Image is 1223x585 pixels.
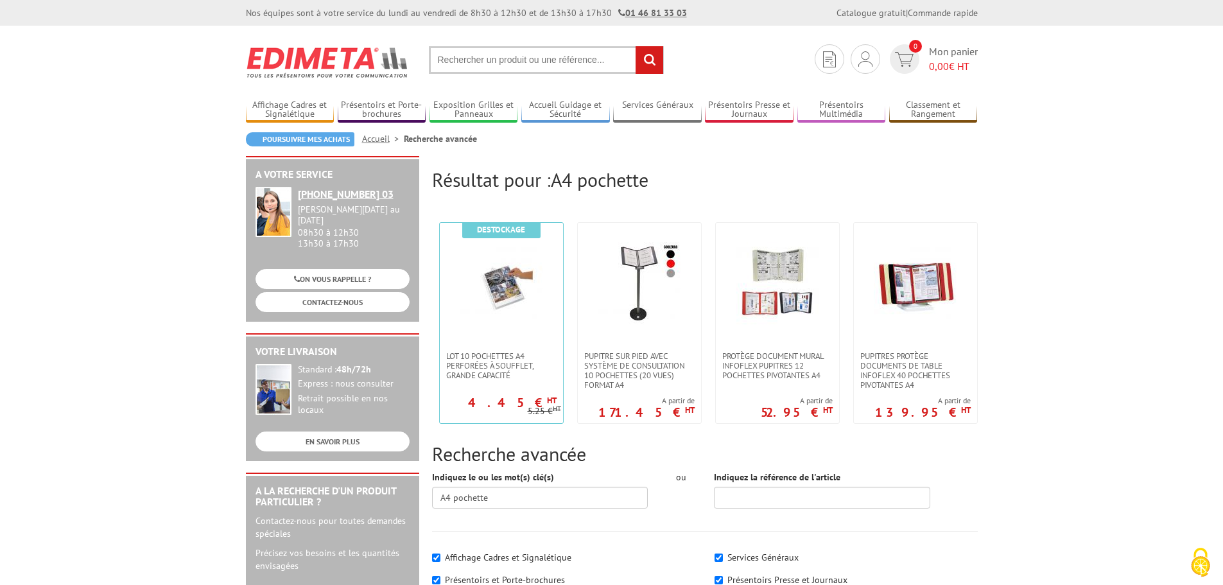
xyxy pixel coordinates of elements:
img: devis rapide [823,51,836,67]
div: Express : nous consulter [298,378,410,390]
a: Présentoirs et Porte-brochures [338,100,426,121]
h2: Votre livraison [256,346,410,358]
span: A4 pochette [551,167,648,192]
img: logo_orange.svg [21,21,31,31]
a: Protège document mural Infoflex pupitres 12 pochettes pivotantes A4 [716,351,839,380]
img: Pupitres protège documents de table Infoflex 40 pochettes pivotantes A4 [874,242,957,326]
p: 4.45 € [468,399,557,406]
img: Edimeta [246,39,410,86]
div: Retrait possible en nos locaux [298,393,410,416]
div: Standard : [298,364,410,376]
li: Recherche avancée [404,132,477,145]
div: Mots-clés [160,76,196,84]
sup: HT [553,404,561,413]
span: € HT [929,59,978,74]
input: Présentoirs Presse et Journaux [715,576,723,584]
a: Commande rapide [908,7,978,19]
label: Services Généraux [727,552,799,563]
a: Accueil Guidage et Sécurité [521,100,610,121]
div: v 4.0.25 [36,21,63,31]
input: Présentoirs et Porte-brochures [432,576,440,584]
span: 0,00 [929,60,949,73]
span: 0 [909,40,922,53]
img: widget-service.jpg [256,187,291,237]
span: A partir de [598,396,695,406]
a: Classement et Rangement [889,100,978,121]
img: widget-livraison.jpg [256,364,291,415]
span: Lot 10 Pochettes A4 perforées à soufflet, grande capacité [446,351,557,380]
input: Services Généraux [715,554,723,562]
a: Pupitres protège documents de table Infoflex 40 pochettes pivotantes A4 [854,351,977,390]
input: Affichage Cadres et Signalétique [432,554,440,562]
div: Domaine [66,76,99,84]
label: Indiquez la référence de l'article [714,471,840,484]
p: Contactez-nous pour toutes demandes spéciales [256,514,410,540]
a: Présentoirs Presse et Journaux [705,100,794,121]
span: A partir de [875,396,971,406]
a: Affichage Cadres et Signalétique [246,100,334,121]
p: 139.95 € [875,408,971,416]
sup: HT [823,405,833,415]
img: Cookies (fenêtre modale) [1184,546,1217,579]
a: Présentoirs Multimédia [797,100,886,121]
tcxspan: Call +33 (0)1 46 81 33 03 via 3CX [298,188,394,200]
div: | [837,6,978,19]
img: Protège document mural Infoflex pupitres 12 pochettes pivotantes A4 [736,242,819,326]
a: Accueil [362,133,404,144]
span: A partir de [761,396,833,406]
label: Indiquez le ou les mot(s) clé(s) [432,471,554,484]
p: Précisez vos besoins et les quantités envisagées [256,546,410,572]
label: Affichage Cadres et Signalétique [445,552,571,563]
div: Domaine: [DOMAIN_NAME] [33,33,145,44]
div: ou [667,471,695,484]
span: Pupitres protège documents de table Infoflex 40 pochettes pivotantes A4 [860,351,971,390]
a: Catalogue gratuit [837,7,906,19]
h2: Recherche avancée [432,443,978,464]
a: EN SAVOIR PLUS [256,432,410,451]
div: 08h30 à 12h30 13h30 à 17h30 [298,204,410,249]
a: Lot 10 Pochettes A4 perforées à soufflet, grande capacité [440,351,563,380]
span: Pupitre sur pied avec système de consultation 10 pochettes (20 vues) format A4 [584,351,695,390]
img: devis rapide [858,51,872,67]
div: Nos équipes sont à votre service du lundi au vendredi de 8h30 à 12h30 et de 13h30 à 17h30 [246,6,687,19]
b: Destockage [477,224,525,235]
sup: HT [685,405,695,415]
img: Pupitre sur pied avec système de consultation 10 pochettes (20 vues) format A4 [598,242,681,326]
a: Pupitre sur pied avec système de consultation 10 pochettes (20 vues) format A4 [578,351,701,390]
img: devis rapide [895,52,914,67]
tcxspan: Call 01 46 81 33 03 via 3CX [625,7,687,19]
img: website_grey.svg [21,33,31,44]
div: [PERSON_NAME][DATE] au [DATE] [298,204,410,226]
img: tab_keywords_by_traffic_grey.svg [146,74,156,85]
span: Mon panier [929,44,978,74]
sup: HT [961,405,971,415]
p: 5.25 € [528,406,561,416]
a: CONTACTEZ-NOUS [256,292,410,312]
input: Rechercher un produit ou une référence... [429,46,664,74]
span: Protège document mural Infoflex pupitres 12 pochettes pivotantes A4 [722,351,833,380]
a: Poursuivre mes achats [246,132,354,146]
a: Exposition Grilles et Panneaux [429,100,518,121]
a: devis rapide 0 Mon panier 0,00€ HT [887,44,978,74]
h2: A votre service [256,169,410,180]
strong: 48h/72h [336,363,371,375]
p: 52.95 € [761,408,833,416]
img: Lot 10 Pochettes A4 perforées à soufflet, grande capacité [460,242,543,326]
img: tab_domain_overview_orange.svg [52,74,62,85]
h2: A la recherche d'un produit particulier ? [256,485,410,508]
a: Services Généraux [613,100,702,121]
sup: HT [547,395,557,406]
h2: Résultat pour : [432,169,978,190]
p: 171.45 € [598,408,695,416]
button: Cookies (fenêtre modale) [1178,541,1223,585]
input: rechercher [636,46,663,74]
a: ON VOUS RAPPELLE ? [256,269,410,289]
